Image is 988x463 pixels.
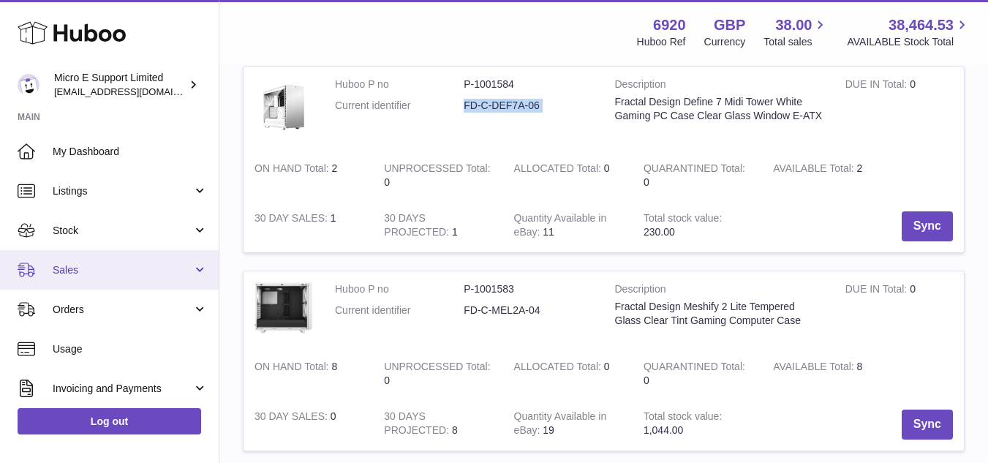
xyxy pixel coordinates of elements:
[464,78,592,91] dd: P-1001584
[615,282,823,300] strong: Description
[54,71,186,99] div: Micro E Support Limited
[244,200,373,252] td: 1
[373,151,502,200] td: 0
[53,303,192,317] span: Orders
[18,74,39,96] img: contact@micropcsupport.com
[902,410,953,440] button: Sync
[637,35,686,49] div: Huboo Ref
[54,86,215,97] span: [EMAIL_ADDRESS][DOMAIN_NAME]
[335,282,464,296] dt: Huboo P no
[644,226,675,238] span: 230.00
[244,399,373,451] td: 0
[464,304,592,317] dd: FD-C-MEL2A-04
[464,99,592,113] dd: FD-C-DEF7A-06
[335,99,464,113] dt: Current identifier
[644,176,649,188] span: 0
[834,271,964,350] td: 0
[615,78,823,95] strong: Description
[615,95,823,123] div: Fractal Design Define 7 Midi Tower White Gaming PC Case Clear Glass Window E-ATX
[653,15,686,35] strong: 6920
[847,15,970,49] a: 38,464.53 AVAILABLE Stock Total
[384,361,490,376] strong: UNPROCESSED Total
[373,399,502,451] td: 8
[18,408,201,434] a: Log out
[773,162,856,178] strong: AVAILABLE Total
[503,200,633,252] td: 11
[714,15,745,35] strong: GBP
[644,212,722,227] strong: Total stock value
[514,361,604,376] strong: ALLOCATED Total
[254,162,332,178] strong: ON HAND Total
[644,410,722,426] strong: Total stock value
[763,15,829,49] a: 38.00 Total sales
[464,282,592,296] dd: P-1001583
[254,78,313,136] img: product image
[53,382,192,396] span: Invoicing and Payments
[847,35,970,49] span: AVAILABLE Stock Total
[244,151,373,200] td: 2
[335,304,464,317] dt: Current identifier
[254,361,332,376] strong: ON HAND Total
[384,212,452,241] strong: 30 DAYS PROJECTED
[773,361,856,376] strong: AVAILABLE Total
[514,162,604,178] strong: ALLOCATED Total
[889,15,954,35] span: 38,464.53
[254,282,313,335] img: product image
[503,399,633,451] td: 19
[845,78,910,94] strong: DUE IN Total
[834,67,964,151] td: 0
[384,162,490,178] strong: UNPROCESSED Total
[775,15,812,35] span: 38.00
[244,349,373,399] td: 8
[762,151,891,200] td: 2
[53,342,208,356] span: Usage
[503,151,633,200] td: 0
[514,212,607,241] strong: Quantity Available in eBay
[644,162,745,178] strong: QUARANTINED Total
[373,349,502,399] td: 0
[845,283,910,298] strong: DUE IN Total
[514,410,607,440] strong: Quantity Available in eBay
[615,300,823,328] div: Fractal Design Meshify 2 Lite Tempered Glass Clear Tint Gaming Computer Case
[53,184,192,198] span: Listings
[644,424,684,436] span: 1,044.00
[902,211,953,241] button: Sync
[644,361,745,376] strong: QUARANTINED Total
[254,212,331,227] strong: 30 DAY SALES
[335,78,464,91] dt: Huboo P no
[704,35,746,49] div: Currency
[53,145,208,159] span: My Dashboard
[763,35,829,49] span: Total sales
[53,224,192,238] span: Stock
[373,200,502,252] td: 1
[644,374,649,386] span: 0
[762,349,891,399] td: 8
[384,410,452,440] strong: 30 DAYS PROJECTED
[53,263,192,277] span: Sales
[503,349,633,399] td: 0
[254,410,331,426] strong: 30 DAY SALES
